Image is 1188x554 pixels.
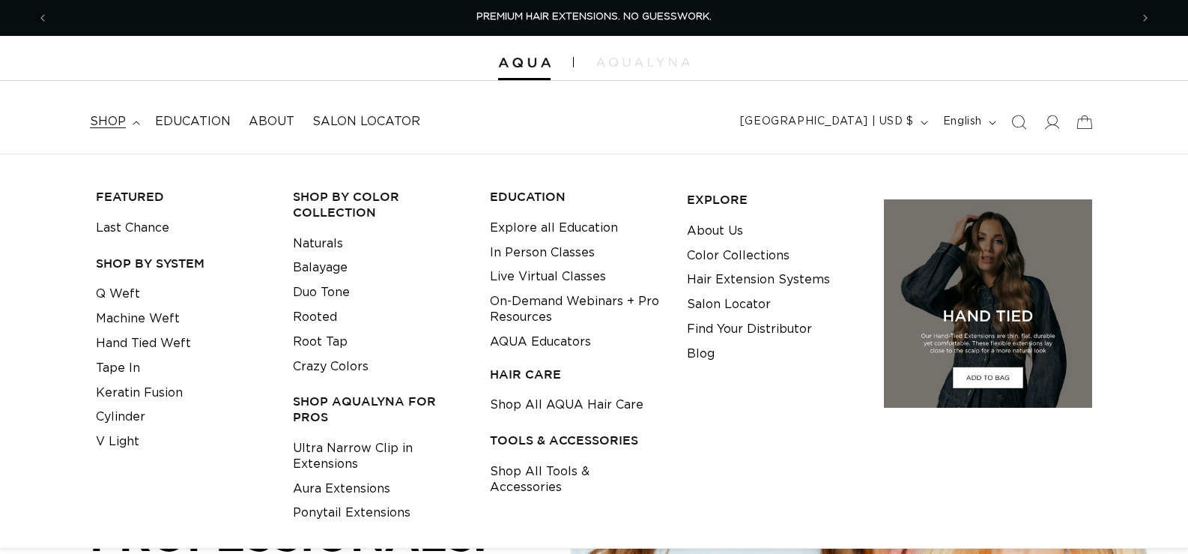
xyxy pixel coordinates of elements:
[96,430,139,454] a: V Light
[293,477,390,502] a: Aura Extensions
[687,219,743,244] a: About Us
[1129,4,1162,32] button: Next announcement
[490,216,618,241] a: Explore all Education
[490,433,664,448] h3: TOOLS & ACCESSORIES
[490,460,664,500] a: Shop All Tools & Accessories
[293,355,369,379] a: Crazy Colors
[96,216,169,241] a: Last Chance
[740,114,914,130] span: [GEOGRAPHIC_DATA] | USD $
[490,289,664,330] a: On-Demand Webinars + Pro Resources
[490,330,591,355] a: AQUA Educators
[293,436,467,477] a: Ultra Narrow Clip in Extensions
[293,280,350,305] a: Duo Tone
[596,58,690,67] img: aqualyna.com
[303,105,429,139] a: Salon Locator
[96,356,140,381] a: Tape In
[687,342,715,367] a: Blog
[293,305,337,330] a: Rooted
[96,307,180,331] a: Machine Weft
[96,256,270,271] h3: SHOP BY SYSTEM
[96,189,270,205] h3: FEATURED
[90,114,126,130] span: shop
[490,241,595,265] a: In Person Classes
[293,330,348,355] a: Root Tap
[1002,106,1035,139] summary: Search
[490,393,643,418] a: Shop All AQUA Hair Care
[155,114,231,130] span: Education
[26,4,59,32] button: Previous announcement
[96,381,183,406] a: Keratin Fusion
[96,331,191,356] a: Hand Tied Weft
[293,501,410,526] a: Ponytail Extensions
[943,114,982,130] span: English
[96,405,145,430] a: Cylinder
[249,114,294,130] span: About
[490,265,606,289] a: Live Virtual Classes
[687,317,812,342] a: Find Your Distributor
[687,268,830,292] a: Hair Extension Systems
[934,108,1002,136] button: English
[293,256,348,280] a: Balayage
[687,244,790,268] a: Color Collections
[81,105,146,139] summary: shop
[498,58,551,68] img: Aqua Hair Extensions
[312,114,420,130] span: Salon Locator
[490,367,664,382] h3: HAIR CARE
[293,232,343,256] a: Naturals
[476,12,712,22] span: PREMIUM HAIR EXTENSIONS. NO GUESSWORK.
[96,282,140,307] a: Q Weft
[490,189,664,205] h3: EDUCATION
[240,105,303,139] a: About
[293,189,467,220] h3: Shop by Color Collection
[687,292,771,317] a: Salon Locator
[293,394,467,425] h3: Shop AquaLyna for Pros
[731,108,934,136] button: [GEOGRAPHIC_DATA] | USD $
[146,105,240,139] a: Education
[687,192,861,208] h3: EXPLORE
